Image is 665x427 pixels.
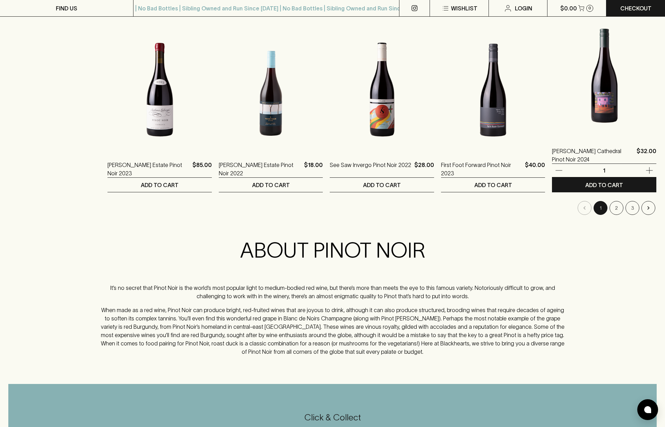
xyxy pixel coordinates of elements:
[552,15,656,136] img: William Downie Cathedral Pinot Noir 2024
[330,178,434,192] button: ADD TO CART
[451,4,477,12] p: Wishlist
[644,406,651,413] img: bubble-icon
[525,161,545,177] p: $40.00
[107,178,212,192] button: ADD TO CART
[363,181,401,189] p: ADD TO CART
[141,181,179,189] p: ADD TO CART
[100,284,565,300] p: It’s no secret that Pinot Noir is the world’s most popular light to medium-bodied red wine, but t...
[192,161,212,177] p: $85.00
[219,161,302,177] a: [PERSON_NAME] Estate Pinot Noir 2022
[552,147,634,164] a: [PERSON_NAME] Cathedral Pinot Noir 2024
[219,29,323,150] img: Trentham Estate Pinot Noir 2022
[414,161,434,177] p: $28.00
[441,29,545,150] img: First Foot Forward Pinot Noir 2023
[588,6,591,10] p: 0
[594,201,607,215] button: page 1
[441,178,545,192] button: ADD TO CART
[304,161,323,177] p: $18.00
[641,201,655,215] button: Go to next page
[620,4,651,12] p: Checkout
[552,178,656,192] button: ADD TO CART
[585,181,623,189] p: ADD TO CART
[107,29,212,150] img: Stefano Lubiana Estate Pinot Noir 2023
[56,4,77,12] p: FIND US
[474,181,512,189] p: ADD TO CART
[252,181,290,189] p: ADD TO CART
[625,201,639,215] button: Go to page 3
[107,201,656,215] nav: pagination navigation
[219,178,323,192] button: ADD TO CART
[515,4,532,12] p: Login
[8,412,657,423] h5: Click & Collect
[100,238,565,263] h2: ABOUT PINOT NOIR
[330,161,411,177] a: See Saw Invergo Pinot Noir 2022
[596,167,613,174] p: 1
[100,306,565,356] p: When made as a red wine, Pinot Noir can produce bright, red-fruited wines that are joyous to drin...
[637,147,656,164] p: $32.00
[560,4,577,12] p: $0.00
[107,161,190,177] a: [PERSON_NAME] Estate Pinot Noir 2023
[330,29,434,150] img: See Saw Invergo Pinot Noir 2022
[610,201,623,215] button: Go to page 2
[441,161,522,177] a: First Foot Forward Pinot Noir 2023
